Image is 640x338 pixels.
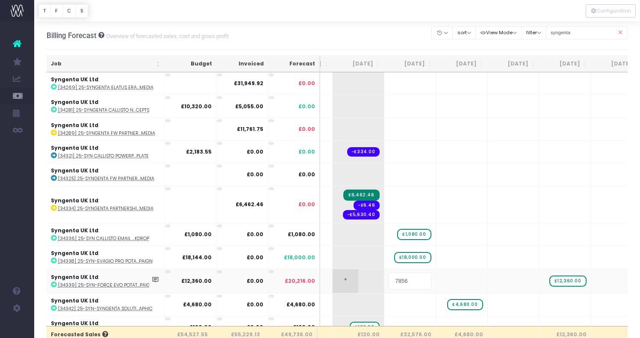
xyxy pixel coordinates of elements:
[51,273,98,281] strong: Syngenta UK Ltd
[51,122,98,129] strong: Syngenta UK Ltd
[293,323,315,331] span: £120.00
[343,210,380,219] span: Streamtime expense: Media bookings – No supplier
[247,171,263,178] strong: £0.00
[268,56,320,72] th: Forecast
[184,231,212,238] strong: £1,080.00
[58,205,153,212] abbr: [34334] 25-Syngenta Partnership Plan Campaign Media
[298,103,315,110] span: £0.00
[47,140,165,163] td: :
[58,235,149,242] abbr: [34336] 25-SYN Callisto Email banner & Zoom backdrop
[50,4,63,18] button: F
[333,56,384,72] th: Sep 25: activate to sort column ascending
[58,107,149,113] abbr: [34281] 25-Syngenta Callisto New Maize Herbicide Concepts
[51,167,98,174] strong: Syngenta UK Ltd
[216,56,268,72] th: Invoiced
[298,80,315,87] span: £0.00
[38,4,51,18] button: T
[586,4,636,18] div: Vertical button group
[284,254,315,261] span: £18,000.00
[286,301,315,308] span: £4,680.00
[58,130,155,136] abbr: [34289] 25-Syngenta FW Partnership 1 Media
[182,254,212,261] strong: £18,144.00
[47,293,165,316] td: :
[58,175,154,182] abbr: [34325] 25-Syngenta FW Partnership 2 Media
[58,153,149,159] abbr: [34321] 25-SYN Callisto PowerPoint template
[181,277,212,285] strong: £12,360.00
[298,201,315,208] span: £0.00
[58,84,153,91] abbr: [34269] 25-Syngenta Elatus Era & Miravis Media
[75,4,88,18] button: S
[298,148,315,156] span: £0.00
[58,258,153,264] abbr: [34338] 25-SYN-Evagio Pro Potato Product Creative Campaign
[247,301,263,308] strong: £0.00
[189,323,212,331] strong: £120.00
[397,229,431,240] span: wayahead Sales Forecast Item
[447,299,483,310] span: wayahead Sales Forecast Item
[247,277,263,285] strong: £0.00
[288,231,315,238] span: £1,080.00
[540,56,591,72] th: Jan 26: activate to sort column ascending
[298,171,315,178] span: £0.00
[47,246,165,268] td: :
[549,276,587,287] span: wayahead Sales Forecast Item
[47,72,165,95] td: :
[298,125,315,133] span: £0.00
[51,249,98,257] strong: Syngenta UK Ltd
[285,277,315,285] span: £20,216.00
[58,282,153,288] abbr: [34339] 25-SYN-Force Evo Potato Product Creative Campaign
[436,56,488,72] th: Nov 25: activate to sort column ascending
[384,56,436,72] th: Oct 25: activate to sort column ascending
[247,148,263,155] strong: £0.00
[247,231,263,238] strong: £0.00
[247,254,263,261] strong: £0.00
[333,269,358,293] span: +
[47,223,165,246] td: :
[47,31,97,40] span: Billing Forecast
[51,320,98,327] strong: Syngenta UK Ltd
[522,26,546,39] button: filter
[51,197,98,204] strong: Syngenta UK Ltd
[247,323,263,331] strong: £0.00
[47,56,165,72] th: Job: activate to sort column ascending
[236,201,263,208] strong: £6,462.46
[165,56,216,72] th: Budget
[343,190,379,201] span: Streamtime Invoice: 15752 – [34334] 25-Syngenta Partnership Plan Campaign Media
[234,80,263,87] strong: £31,949.92
[475,26,522,39] button: View Mode
[586,4,636,18] button: Configuration
[186,148,212,155] strong: £2,183.55
[51,76,98,83] strong: Syngenta UK Ltd
[394,252,431,263] span: wayahead Sales Forecast Item
[181,103,212,110] strong: £10,320.00
[104,31,229,40] small: Overview of forecasted sales, cost and gross profit
[488,56,540,72] th: Dec 25: activate to sort column ascending
[11,321,24,334] img: images/default_profile_image.png
[51,227,98,234] strong: Syngenta UK Ltd
[51,297,98,304] strong: Syngenta UK Ltd
[183,301,212,308] strong: £4,680.00
[47,95,165,117] td: :
[47,163,165,186] td: :
[350,322,379,333] span: wayahead Sales Forecast Item
[62,4,76,18] button: C
[47,118,165,140] td: :
[237,125,263,133] strong: £11,761.75
[452,26,476,39] button: sort
[354,201,380,210] span: Streamtime expense: Asbof Levy – No supplier
[235,103,263,110] strong: £5,055.00
[546,26,628,39] input: Search...
[58,305,153,312] abbr: [34342] 25-SYN-Syngenta Solutions Across the Season A4 Graphic
[51,98,98,106] strong: Syngenta UK Ltd
[38,4,88,18] div: Vertical button group
[347,147,380,157] span: Streamtime expense: Misc - see description – No supplier
[47,186,165,223] td: :
[47,269,165,293] td: :
[51,144,98,151] strong: Syngenta UK Ltd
